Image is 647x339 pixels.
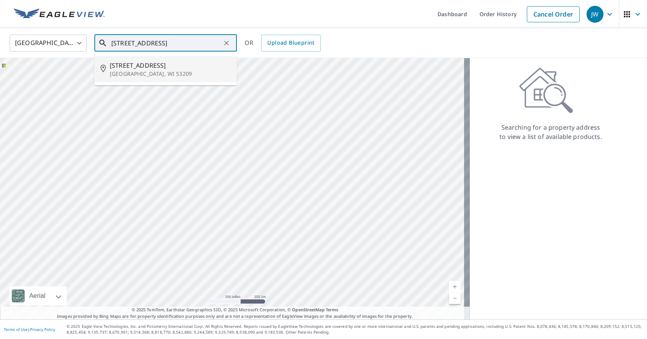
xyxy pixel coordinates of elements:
[10,32,87,54] div: [GEOGRAPHIC_DATA]
[587,6,603,23] div: JW
[261,35,320,52] a: Upload Blueprint
[499,123,602,141] p: Searching for a property address to view a list of available products.
[245,35,321,52] div: OR
[221,38,232,48] button: Clear
[30,327,55,332] a: Privacy Policy
[67,324,643,335] p: © 2025 Eagle View Technologies, Inc. and Pictometry International Corp. All Rights Reserved. Repo...
[9,286,67,306] div: Aerial
[27,286,48,306] div: Aerial
[111,32,221,54] input: Search by address or latitude-longitude
[527,6,580,22] a: Cancel Order
[110,61,231,70] span: [STREET_ADDRESS]
[267,38,314,48] span: Upload Blueprint
[449,292,461,304] a: Current Level 5, Zoom Out
[4,327,55,332] p: |
[14,8,105,20] img: EV Logo
[110,70,231,78] p: [GEOGRAPHIC_DATA], WI 53209
[449,281,461,292] a: Current Level 5, Zoom In
[326,307,339,312] a: Terms
[292,307,324,312] a: OpenStreetMap
[132,307,339,313] span: © 2025 TomTom, Earthstar Geographics SIO, © 2025 Microsoft Corporation, ©
[4,327,28,332] a: Terms of Use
